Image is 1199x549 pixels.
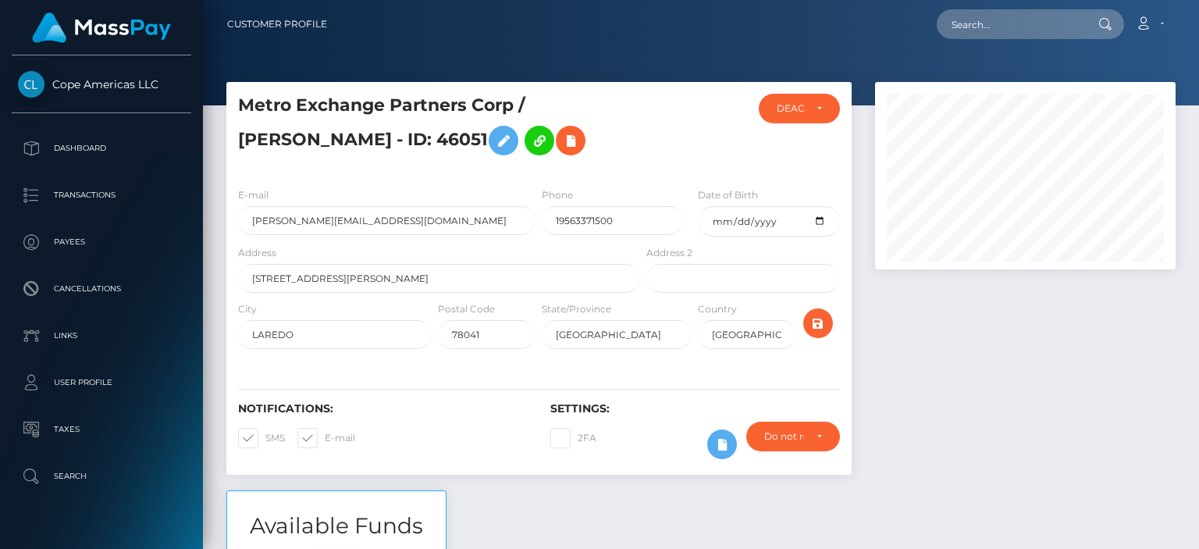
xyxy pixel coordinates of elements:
[12,223,191,262] a: Payees
[32,12,171,43] img: MassPay Logo
[937,9,1083,39] input: Search...
[18,324,185,348] p: Links
[12,363,191,402] a: User Profile
[12,129,191,168] a: Dashboard
[746,422,840,451] button: Do not require
[18,184,185,207] p: Transactions
[18,137,185,160] p: Dashboard
[542,302,611,316] label: State/Province
[297,428,355,448] label: E-mail
[12,316,191,355] a: Links
[238,94,632,163] h5: Metro Exchange Partners Corp / [PERSON_NAME] - ID: 46051
[759,94,839,123] button: DEACTIVE
[12,269,191,308] a: Cancellations
[550,402,839,415] h6: Settings:
[646,246,692,260] label: Address 2
[550,428,596,448] label: 2FA
[18,418,185,441] p: Taxes
[18,371,185,394] p: User Profile
[12,457,191,496] a: Search
[438,302,495,316] label: Postal Code
[12,176,191,215] a: Transactions
[18,71,44,98] img: Cope Americas LLC
[238,428,285,448] label: SMS
[698,302,737,316] label: Country
[764,430,804,443] div: Do not require
[238,402,527,415] h6: Notifications:
[238,246,276,260] label: Address
[12,410,191,449] a: Taxes
[18,465,185,488] p: Search
[238,302,257,316] label: City
[18,277,185,301] p: Cancellations
[227,511,446,541] h3: Available Funds
[12,77,191,91] span: Cope Americas LLC
[227,8,327,41] a: Customer Profile
[542,188,573,202] label: Phone
[698,188,758,202] label: Date of Birth
[18,230,185,254] p: Payees
[777,102,803,115] div: DEACTIVE
[238,188,269,202] label: E-mail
